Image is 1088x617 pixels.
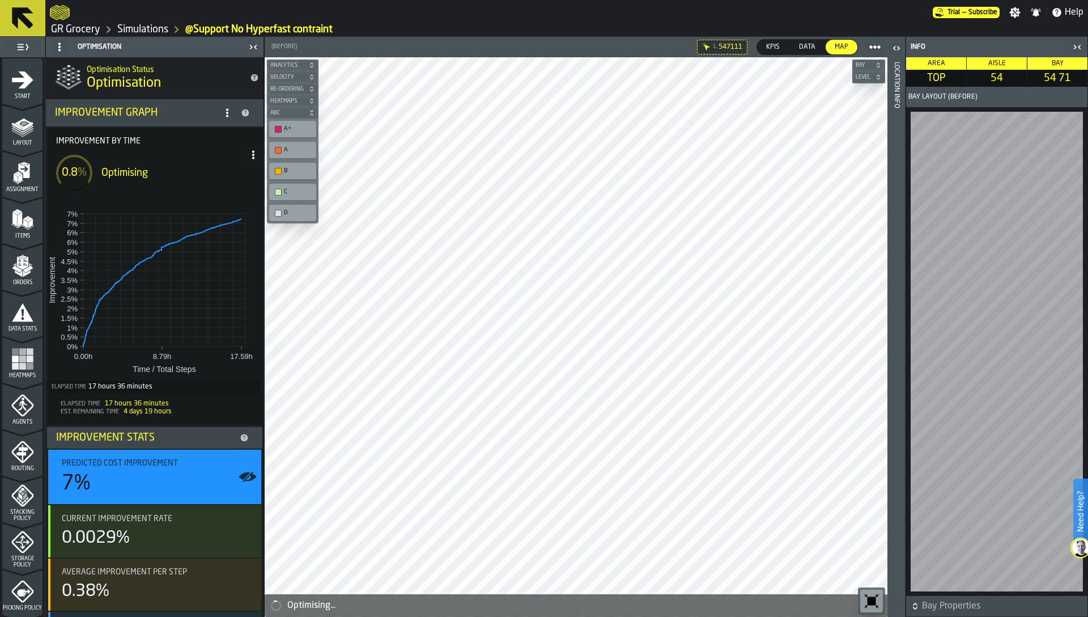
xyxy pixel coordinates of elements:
[271,186,314,198] div: C
[271,123,314,135] div: A+
[271,165,314,177] div: B
[853,62,873,69] span: Bay
[826,40,857,54] div: thumb
[48,559,261,611] div: stat-Average Improvement Per Step
[2,466,42,472] span: Routing
[67,229,78,237] text: 6%
[2,198,42,243] li: menu Items
[762,42,784,52] span: KPIs
[61,276,78,285] text: 3.5%
[2,187,42,193] span: Assignment
[78,167,87,179] span: %
[790,40,824,54] div: thumb
[2,477,42,522] li: menu Stacking Policy
[55,107,218,119] div: Improvement Graph
[1069,40,1085,54] label: button-toggle-Close me
[830,42,853,52] span: Map
[268,86,306,92] span: Re-Ordering
[284,125,313,133] div: A+
[2,58,42,104] li: menu Start
[61,333,78,341] text: 0.5%
[2,373,42,379] span: Heatmaps
[906,596,1087,616] button: button-
[267,60,318,71] button: button-
[947,9,960,16] span: Trial
[794,42,820,52] span: Data
[2,39,42,55] label: button-toggle-Toggle Full Menu
[922,599,1085,613] span: Bay Properties
[2,384,42,429] li: menu Agents
[267,83,318,95] button: button-
[908,93,977,101] span: Bay Layout (Before)
[62,568,252,577] div: Title
[908,72,964,84] span: TOP
[230,352,253,361] text: 17.59h
[928,60,945,67] span: Area
[1005,7,1025,18] label: button-toggle-Settings
[825,39,858,55] label: button-switch-multi-Map
[887,37,905,617] header: Location Info
[271,207,314,219] div: D
[62,514,252,523] div: Title
[46,57,263,98] div: title-Optimisation
[267,202,318,223] div: button-toolbar-undefined
[268,74,306,81] span: Velocity
[48,257,57,303] text: Improvement
[87,63,241,74] h2: Sub Title
[268,110,306,116] span: ABC
[789,39,825,55] label: button-switch-multi-Data
[245,40,261,54] label: button-toggle-Close me
[267,71,318,83] button: button-
[67,286,78,294] text: 3%
[2,337,42,383] li: menu Heatmaps
[2,556,42,568] span: Storage Policy
[56,137,262,146] span: Improvement by time
[50,23,1083,36] nav: Breadcrumb
[62,528,130,548] div: 0.0029%
[268,62,306,69] span: Analytics
[1052,60,1064,67] span: Bay
[1030,72,1085,84] span: 54 71
[2,605,42,611] span: Picking Policy
[2,509,42,522] span: Stacking Policy
[889,39,904,60] label: button-toggle-Open
[756,39,789,55] label: button-switch-multi-KPIs
[284,188,313,196] div: C
[185,23,333,36] a: link-to-/wh/i/e451d98b-95f6-4604-91ff-c80219f9c36d/simulations/f85a2771-c886-4583-a162-78b686ad12f3
[267,119,318,140] div: button-toolbar-undefined
[124,408,172,415] span: 4 days 19 hours
[933,7,1000,18] div: Menu Subscription
[67,267,78,275] text: 4%
[713,44,717,50] div: L.
[267,95,318,107] button: button-
[933,7,1000,18] a: link-to-/wh/i/e451d98b-95f6-4604-91ff-c80219f9c36d/pricing/
[105,400,169,407] span: 17 hours 36 minutes
[2,523,42,569] li: menu Storage Policy
[2,140,42,146] span: Layout
[988,60,1006,67] span: Aisle
[56,432,235,444] div: Improvement Stats
[61,409,119,415] span: Est. Remaining Time
[52,384,86,390] label: Elapsed Time
[1065,6,1083,19] span: Help
[271,144,314,156] div: A
[852,71,885,83] button: button-
[2,419,42,425] span: Agents
[2,430,42,476] li: menu Routing
[268,98,306,104] span: Heatmaps
[702,43,711,52] div: Hide filter
[267,160,318,181] div: button-toolbar-undefined
[2,280,42,286] span: Orders
[87,74,161,92] span: Optimisation
[267,181,318,202] div: button-toolbar-undefined
[284,167,313,175] div: B
[101,167,235,179] div: Optimising
[67,343,78,351] text: 0%
[62,472,91,495] div: 7%
[51,23,100,36] a: link-to-/wh/i/e451d98b-95f6-4604-91ff-c80219f9c36d
[719,43,742,51] span: 547111
[67,238,78,247] text: 6%
[2,244,42,290] li: menu Orders
[47,128,262,146] label: Title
